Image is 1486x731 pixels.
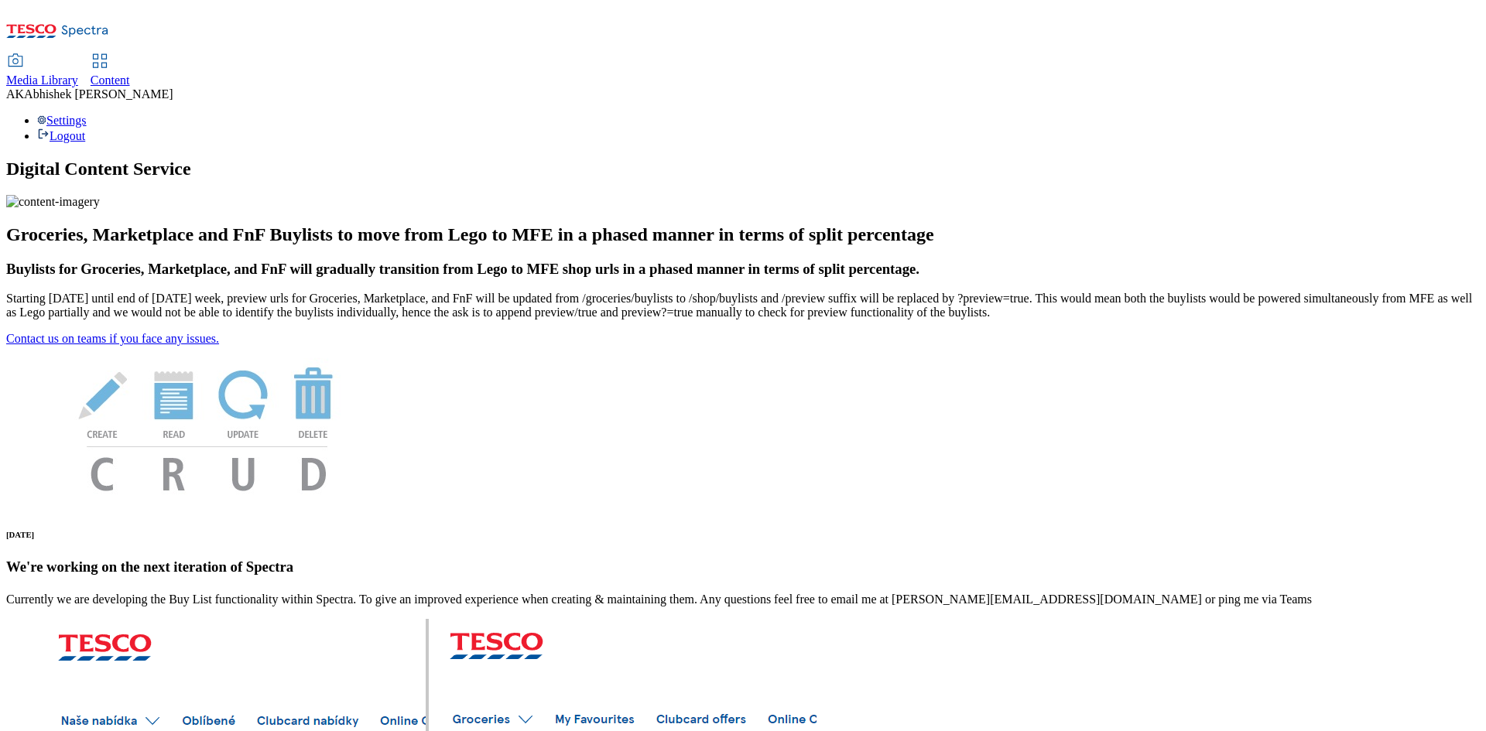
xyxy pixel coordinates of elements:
[6,593,1480,606] p: Currently we are developing the Buy List functionality within Spectra. To give an improved experi...
[6,159,1480,179] h1: Digital Content Service
[6,558,1480,576] h3: We're working on the next iteration of Spectra
[37,114,87,127] a: Settings
[6,530,1480,539] h6: [DATE]
[6,346,409,507] img: News Image
[6,195,100,209] img: content-imagery
[6,55,78,87] a: Media Library
[91,73,130,87] span: Content
[24,87,173,101] span: Abhishek [PERSON_NAME]
[37,129,85,142] a: Logout
[6,261,1480,278] h3: Buylists for Groceries, Marketplace, and FnF will gradually transition from Lego to MFE shop urls...
[6,87,24,101] span: AK
[6,332,219,345] a: Contact us on teams if you face any issues.
[6,224,1480,245] h2: Groceries, Marketplace and FnF Buylists to move from Lego to MFE in a phased manner in terms of s...
[6,292,1480,319] p: Starting [DATE] until end of [DATE] week, preview urls for Groceries, Marketplace, and FnF will b...
[6,73,78,87] span: Media Library
[91,55,130,87] a: Content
